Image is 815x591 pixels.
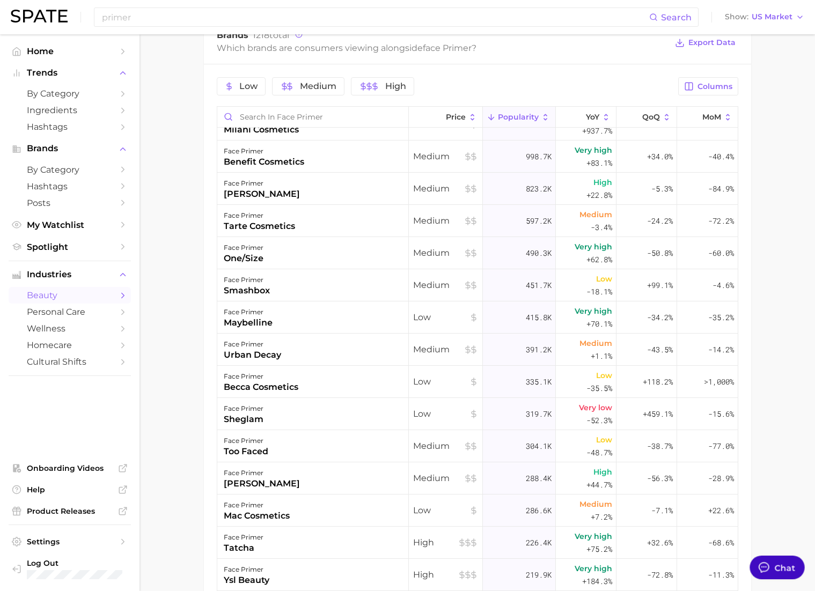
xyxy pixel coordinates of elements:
[586,189,612,202] span: +22.8%
[27,122,113,132] span: Hashtags
[575,530,612,543] span: Very high
[224,241,263,254] div: face primer
[217,462,738,494] button: face primer[PERSON_NAME]Medium288.4kHigh+44.7%-56.3%-28.9%
[9,161,131,178] a: by Category
[224,177,300,190] div: face primer
[677,107,738,128] button: MoM
[9,353,131,370] a: cultural shifts
[9,337,131,353] a: homecare
[647,536,673,549] span: +32.6%
[413,247,478,260] span: Medium
[647,440,673,453] span: -38.7%
[27,463,113,473] span: Onboarding Videos
[224,220,295,233] div: tarte cosmetics
[9,85,131,102] a: by Category
[651,504,673,517] span: -7.1%
[586,317,612,330] span: +70.1%
[413,343,478,356] span: Medium
[413,504,478,517] span: Low
[9,43,131,60] a: Home
[224,434,268,447] div: face primer
[586,446,612,459] span: -48.7%
[526,182,552,195] span: 823.2k
[9,304,131,320] a: personal care
[575,240,612,253] span: Very high
[708,343,734,356] span: -14.2%
[11,10,68,23] img: SPATE
[9,141,131,157] button: Brands
[413,311,478,324] span: Low
[217,494,738,527] button: face primermac cosmeticsLow286.6kMedium+7.2%-7.1%+22.6%
[526,408,552,420] span: 319.7k
[575,562,612,575] span: Very high
[526,440,552,453] span: 304.1k
[586,382,612,395] span: -35.5%
[217,41,667,55] div: Which brands are consumers viewing alongside ?
[27,307,113,317] span: personal care
[27,181,113,191] span: Hashtags
[27,46,113,56] span: Home
[9,555,131,582] a: Log out. Currently logged in with e-mail samantha.calcagni@loreal.com.
[413,440,478,453] span: Medium
[596,433,612,446] span: Low
[224,402,263,415] div: face primer
[224,574,269,587] div: ysl beauty
[27,270,113,279] span: Industries
[702,113,721,121] span: MoM
[591,511,612,523] span: +7.2%
[708,215,734,227] span: -72.2%
[586,253,612,266] span: +62.8%
[591,221,612,234] span: -3.4%
[413,472,478,485] span: Medium
[526,472,552,485] span: 288.4k
[579,498,612,511] span: Medium
[9,320,131,337] a: wellness
[217,430,738,462] button: face primertoo facedMedium304.1kLow-48.7%-38.7%-77.0%
[9,217,131,233] a: My Watchlist
[713,279,734,292] span: -4.6%
[9,267,131,283] button: Industries
[27,506,113,516] span: Product Releases
[253,30,289,40] span: total
[697,82,732,91] span: Columns
[725,14,748,20] span: Show
[647,247,673,260] span: -50.8%
[586,157,612,169] span: +83.1%
[413,182,478,195] span: Medium
[217,30,248,40] span: Brands
[708,504,734,517] span: +22.6%
[9,119,131,135] a: Hashtags
[643,408,673,420] span: +459.1%
[217,141,738,173] button: face primerbenefit cosmeticsMedium998.7kVery high+83.1%+34.0%-40.4%
[752,14,792,20] span: US Market
[224,370,298,383] div: face primer
[9,482,131,498] a: Help
[593,176,612,189] span: High
[9,239,131,255] a: Spotlight
[526,504,552,517] span: 286.6k
[253,30,269,40] span: 1218
[647,568,673,581] span: -72.8%
[27,144,113,153] span: Brands
[224,306,273,319] div: face primer
[483,107,556,128] button: Popularity
[27,485,113,494] span: Help
[224,156,304,168] div: benefit cosmetics
[217,398,738,430] button: face primersheglamLow319.7kVery low-52.3%+459.1%-15.6%
[224,274,270,286] div: face primer
[224,445,268,458] div: too faced
[498,113,539,121] span: Popularity
[708,472,734,485] span: -28.9%
[217,301,738,334] button: face primermaybellineLow415.8kVery high+70.1%-34.2%-35.2%
[224,509,290,522] div: mac cosmetics
[409,107,483,128] button: Price
[579,208,612,221] span: Medium
[446,113,466,121] span: Price
[526,215,552,227] span: 597.2k
[708,247,734,260] span: -60.0%
[101,8,649,26] input: Search here for a brand, industry, or ingredient
[224,531,263,544] div: face primer
[217,559,738,591] button: face primerysl beautyHigh219.9kVery high+184.3%-72.8%-11.3%
[586,478,612,491] span: +44.7%
[224,145,304,158] div: face primer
